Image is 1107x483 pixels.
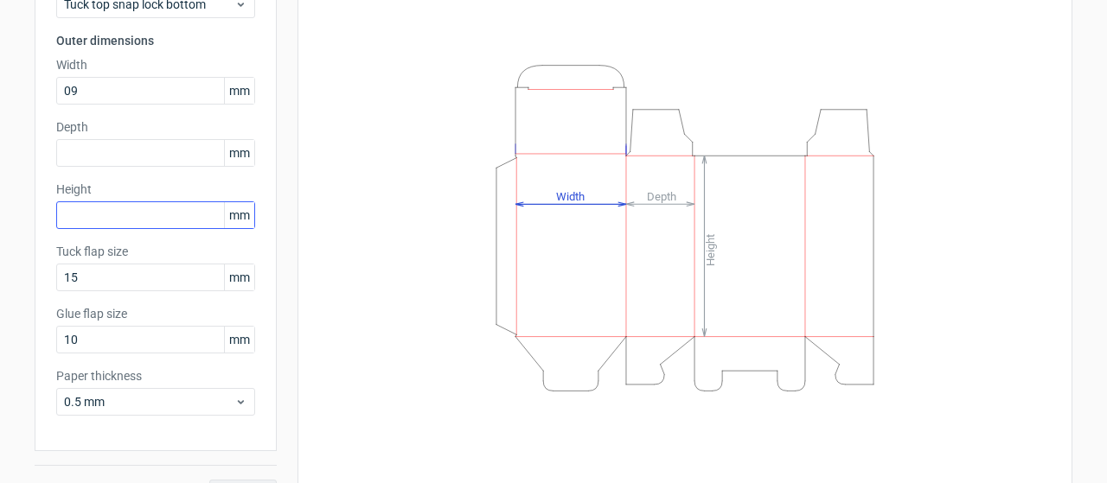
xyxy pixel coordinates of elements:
[224,78,254,104] span: mm
[56,181,255,198] label: Height
[704,233,717,265] tspan: Height
[56,367,255,384] label: Paper thickness
[224,327,254,353] span: mm
[56,32,255,49] h3: Outer dimensions
[64,393,234,410] span: 0.5 mm
[56,305,255,322] label: Glue flap size
[56,56,255,73] label: Width
[556,189,585,202] tspan: Width
[56,243,255,260] label: Tuck flap size
[647,189,676,202] tspan: Depth
[56,118,255,136] label: Depth
[224,202,254,228] span: mm
[224,140,254,166] span: mm
[224,264,254,290] span: mm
